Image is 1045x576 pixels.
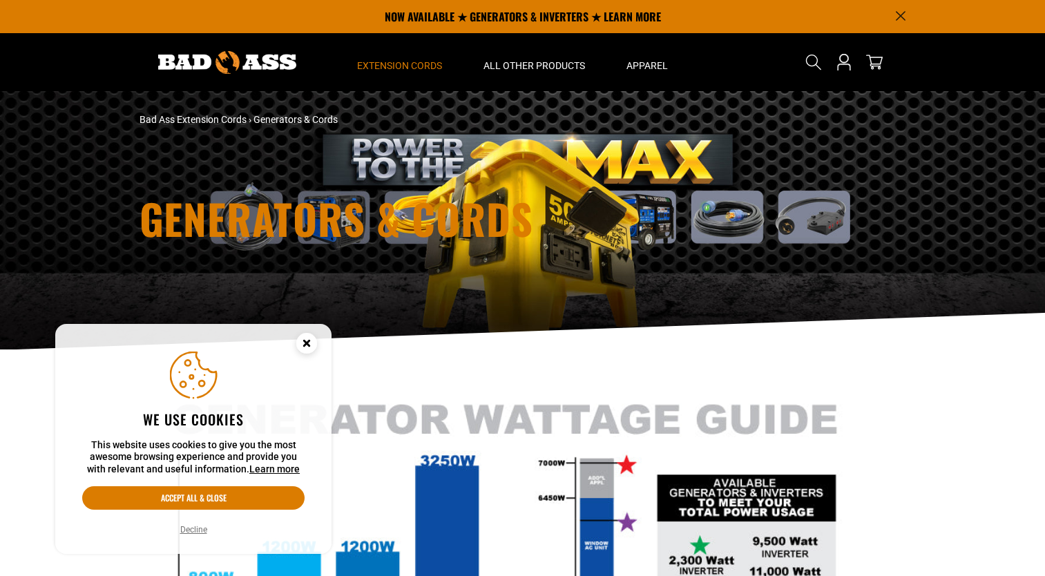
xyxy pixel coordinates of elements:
[140,198,644,239] h1: Generators & Cords
[606,33,689,91] summary: Apparel
[140,113,644,127] nav: breadcrumbs
[803,51,825,73] summary: Search
[82,410,305,428] h2: We use cookies
[82,486,305,510] button: Accept all & close
[336,33,463,91] summary: Extension Cords
[176,523,211,537] button: Decline
[253,114,338,125] span: Generators & Cords
[249,463,300,474] a: Learn more
[140,114,247,125] a: Bad Ass Extension Cords
[82,439,305,476] p: This website uses cookies to give you the most awesome browsing experience and provide you with r...
[55,324,332,555] aside: Cookie Consent
[158,51,296,74] img: Bad Ass Extension Cords
[463,33,606,91] summary: All Other Products
[626,59,668,72] span: Apparel
[483,59,585,72] span: All Other Products
[249,114,251,125] span: ›
[357,59,442,72] span: Extension Cords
